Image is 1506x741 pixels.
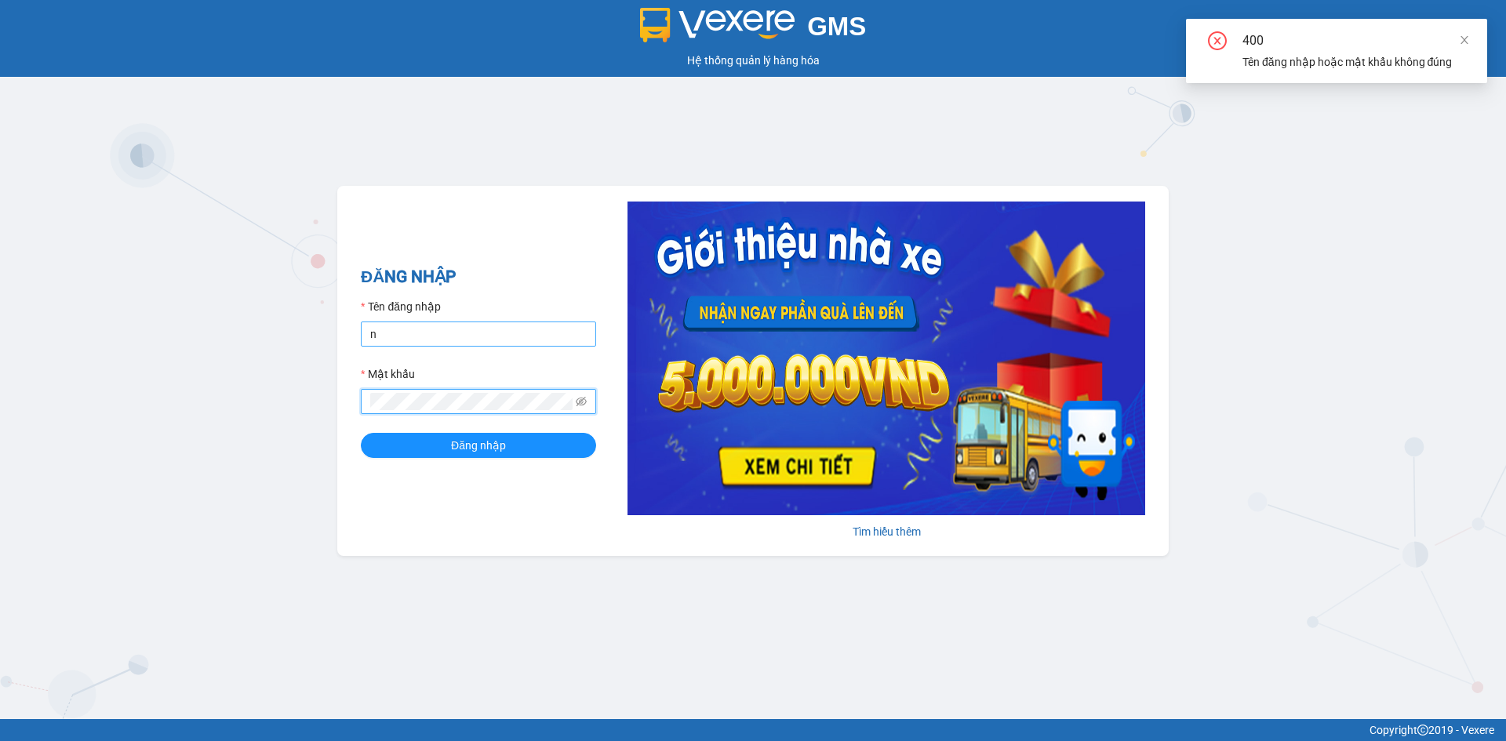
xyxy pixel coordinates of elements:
[361,321,596,347] input: Tên đăng nhập
[640,8,795,42] img: logo 2
[370,393,573,410] input: Mật khẩu
[627,523,1145,540] div: Tìm hiểu thêm
[576,396,587,407] span: eye-invisible
[627,202,1145,515] img: banner-0
[12,721,1494,739] div: Copyright 2019 - Vexere
[361,298,441,315] label: Tên đăng nhập
[1242,31,1468,50] div: 400
[640,24,867,36] a: GMS
[361,264,596,290] h2: ĐĂNG NHẬP
[1417,725,1428,736] span: copyright
[1242,53,1468,71] div: Tên đăng nhập hoặc mật khẩu không đúng
[1459,35,1470,45] span: close
[361,433,596,458] button: Đăng nhập
[1208,31,1227,53] span: close-circle
[451,437,506,454] span: Đăng nhập
[807,12,866,41] span: GMS
[4,52,1502,69] div: Hệ thống quản lý hàng hóa
[361,365,415,383] label: Mật khẩu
